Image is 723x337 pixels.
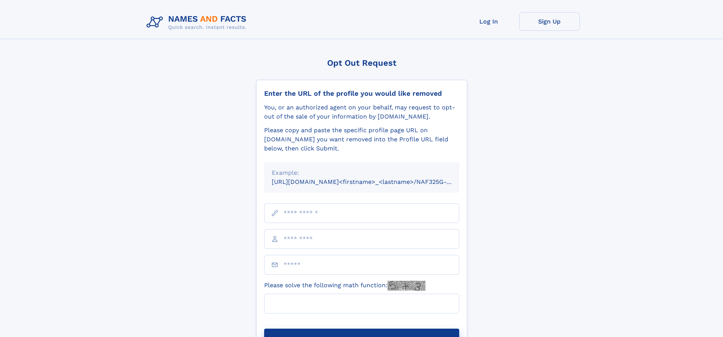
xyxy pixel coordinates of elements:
[458,12,519,31] a: Log In
[264,126,459,153] div: Please copy and paste the specific profile page URL on [DOMAIN_NAME] you want removed into the Pr...
[264,281,425,291] label: Please solve the following math function:
[519,12,580,31] a: Sign Up
[272,178,474,185] small: [URL][DOMAIN_NAME]<firstname>_<lastname>/NAF325G-xxxxxxxx
[272,168,452,177] div: Example:
[264,103,459,121] div: You, or an authorized agent on your behalf, may request to opt-out of the sale of your informatio...
[143,12,253,33] img: Logo Names and Facts
[264,89,459,98] div: Enter the URL of the profile you would like removed
[256,58,467,68] div: Opt Out Request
